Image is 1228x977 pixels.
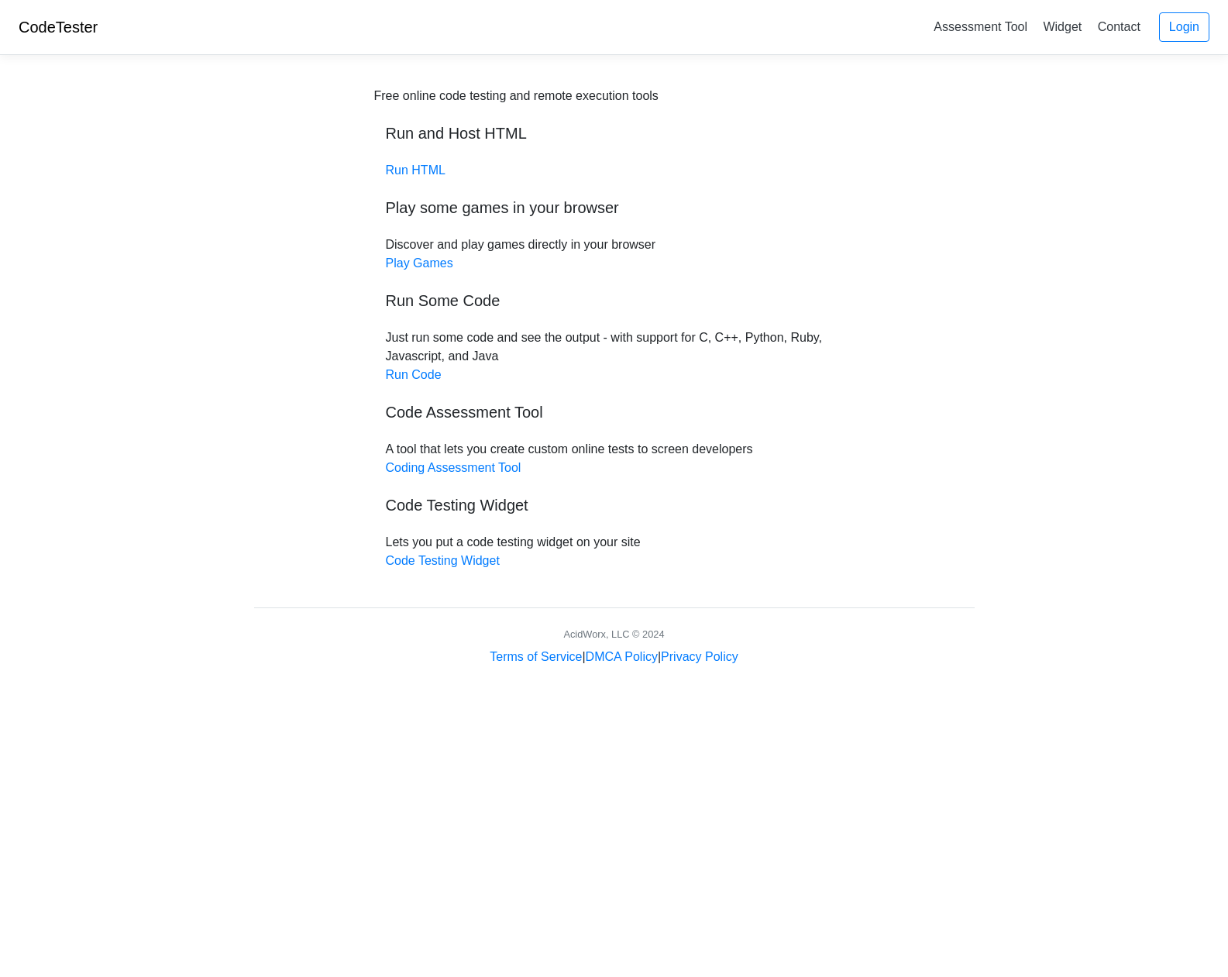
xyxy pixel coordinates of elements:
[927,14,1034,40] a: Assessment Tool
[374,87,659,105] div: Free online code testing and remote execution tools
[386,554,500,567] a: Code Testing Widget
[1037,14,1088,40] a: Widget
[490,648,738,666] div: | |
[386,198,843,217] h5: Play some games in your browser
[490,650,582,663] a: Terms of Service
[386,291,843,310] h5: Run Some Code
[386,124,843,143] h5: Run and Host HTML
[386,496,843,514] h5: Code Testing Widget
[386,368,442,381] a: Run Code
[374,87,855,570] div: Discover and play games directly in your browser Just run some code and see the output - with sup...
[386,163,445,177] a: Run HTML
[1092,14,1147,40] a: Contact
[386,256,453,270] a: Play Games
[563,627,664,642] div: AcidWorx, LLC © 2024
[1159,12,1209,42] a: Login
[386,403,843,421] h5: Code Assessment Tool
[386,461,521,474] a: Coding Assessment Tool
[19,19,98,36] a: CodeTester
[586,650,658,663] a: DMCA Policy
[661,650,738,663] a: Privacy Policy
